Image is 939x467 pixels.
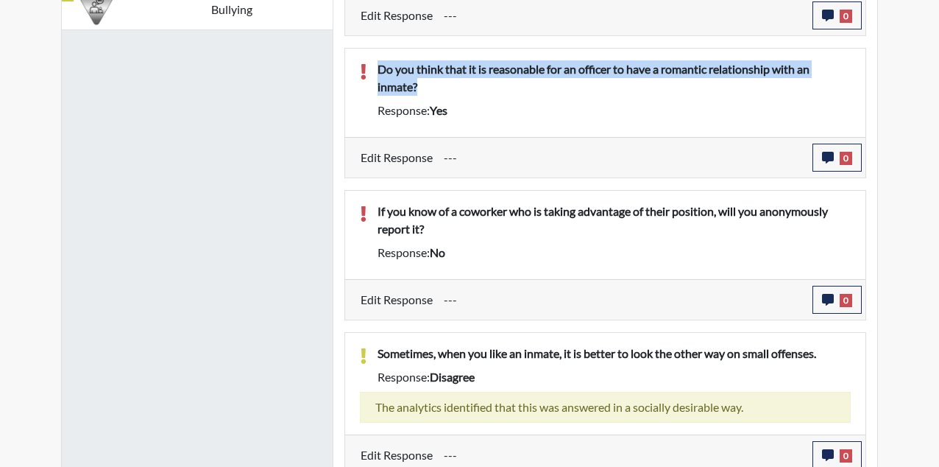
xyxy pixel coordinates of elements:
button: 0 [812,144,862,172]
button: 0 [812,286,862,314]
p: Sometimes, when you like an inmate, it is better to look the other way on small offenses. [378,345,851,362]
div: Response: [366,102,862,119]
div: Update the test taker's response, the change might impact the score [433,286,812,314]
p: If you know of a coworker who is taking advantage of their position, will you anonymously report it? [378,203,851,238]
div: Update the test taker's response, the change might impact the score [433,1,812,29]
div: Update the test taker's response, the change might impact the score [433,144,812,172]
span: disagree [430,370,475,384]
label: Edit Response [361,1,433,29]
label: Edit Response [361,286,433,314]
span: 0 [840,449,852,463]
span: 0 [840,152,852,165]
div: Response: [366,368,862,386]
label: Edit Response [361,144,433,172]
div: The analytics identified that this was answered in a socially desirable way. [360,392,851,423]
p: Do you think that it is reasonable for an officer to have a romantic relationship with an inmate? [378,60,851,96]
span: 0 [840,294,852,307]
span: yes [430,103,447,117]
span: 0 [840,10,852,23]
span: no [430,245,445,259]
div: Response: [366,244,862,261]
button: 0 [812,1,862,29]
